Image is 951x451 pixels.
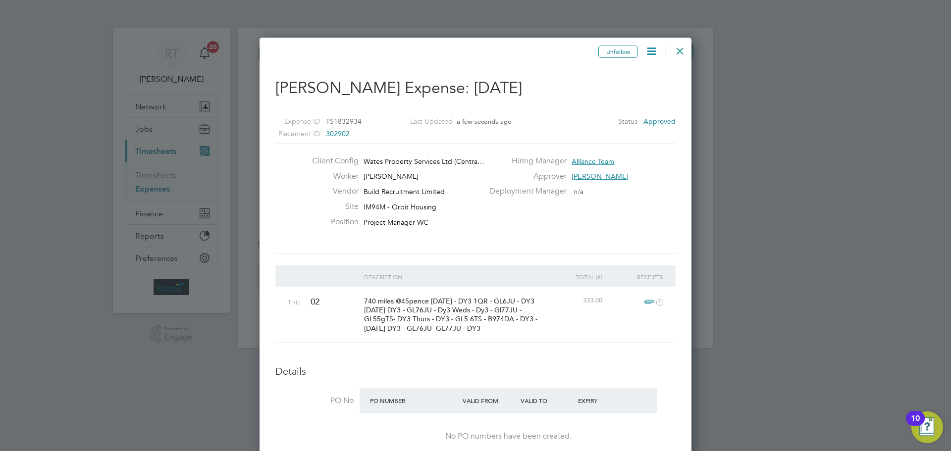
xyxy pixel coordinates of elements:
[370,431,647,442] div: No PO numbers have been created.
[326,129,350,138] span: 302902
[583,296,602,304] span: 333.00
[304,201,359,212] label: Site
[572,172,629,181] span: [PERSON_NAME]
[364,157,484,166] span: Wates Property Services Ltd (Centra…
[656,299,663,306] i: 1
[304,217,359,227] label: Position
[574,187,583,196] span: n/a
[544,265,605,288] div: Total (£)
[275,365,676,378] h3: Details
[576,392,634,409] div: Expiry
[263,128,320,140] label: Placement ID
[483,156,567,166] label: Hiring Manager
[326,117,362,126] span: TS1832934
[911,411,943,443] button: Open Resource Center, 10 new notifications
[518,392,576,409] div: Valid To
[364,297,537,333] span: 740 miles @45pence [DATE] - DY3 1QR - GL6JU - DY3 [DATE] DY3 - GL76JU - Dy3 Weds - Dy3 - Gl77JU -...
[275,78,676,99] h2: [PERSON_NAME] Expense:
[304,186,359,197] label: Vendor
[368,392,460,409] div: PO Number
[643,117,676,126] span: Approved
[572,157,614,166] span: Alliance Team
[598,46,638,58] button: Unfollow
[364,218,428,227] span: Project Manager WC
[362,265,544,288] div: Description
[275,396,354,406] label: PO No
[364,187,445,196] span: Build Recruitment Limited
[304,171,359,182] label: Worker
[460,392,518,409] div: Valid From
[396,115,453,128] label: Last Updated
[457,117,512,126] span: a few seconds ago
[483,186,567,197] label: Deployment Manager
[364,172,419,181] span: [PERSON_NAME]
[311,297,319,307] span: 02
[364,202,436,211] span: IM94M - Orbit Housing
[911,418,920,431] div: 10
[288,298,300,306] span: Thu
[618,115,637,128] label: Status
[263,115,320,128] label: Expense ID
[304,156,359,166] label: Client Config
[474,78,522,98] span: [DATE]
[483,171,567,182] label: Approver
[605,265,666,288] div: Receipts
